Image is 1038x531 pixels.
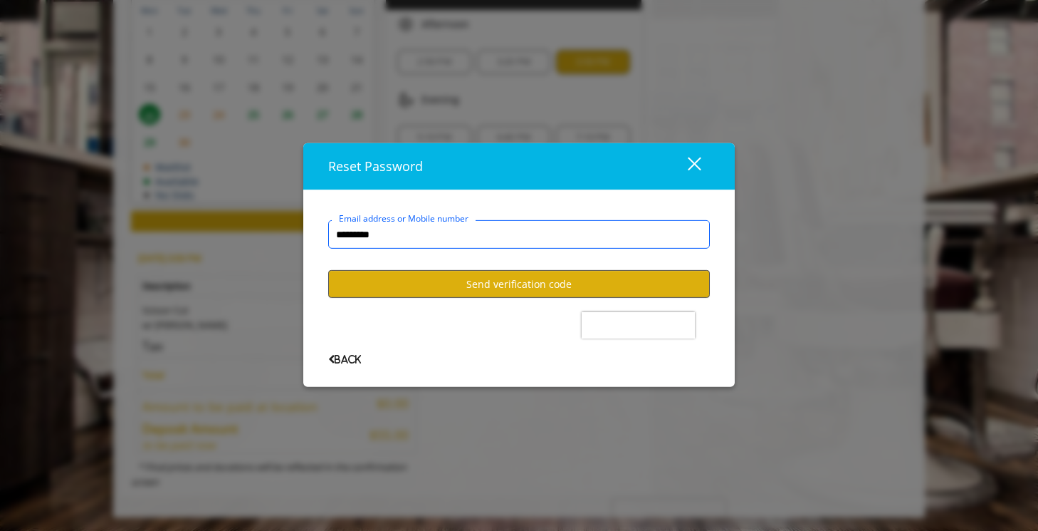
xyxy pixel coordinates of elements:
span: Back [328,355,361,364]
span: Reset Password [328,158,423,175]
button: close dialog [661,152,710,181]
label: Email address or Mobile number [332,212,476,225]
div: close dialog [671,156,700,177]
button: Send verification code [328,270,710,298]
input: Email address or Mobile number [328,220,710,249]
iframe: reCAPTCHA [582,312,695,339]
